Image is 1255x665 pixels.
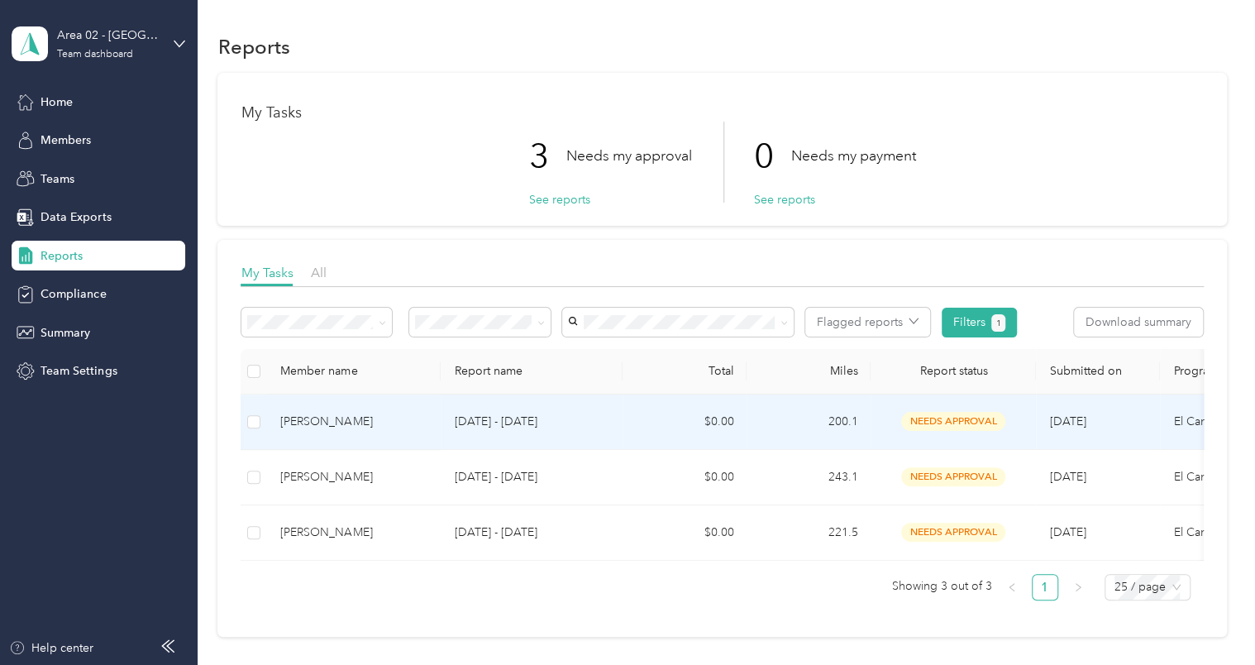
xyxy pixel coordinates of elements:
td: 200.1 [747,395,871,450]
a: 1 [1033,575,1057,600]
button: Help center [9,639,93,657]
td: $0.00 [623,505,747,561]
span: left [1007,582,1017,592]
span: needs approval [901,523,1005,542]
span: All [310,265,326,280]
span: My Tasks [241,265,293,280]
div: Team dashboard [57,50,133,60]
span: right [1073,582,1083,592]
span: [DATE] [1049,470,1086,484]
span: [DATE] [1049,414,1086,428]
span: [DATE] [1049,525,1086,539]
button: See reports [528,191,589,208]
p: Needs my approval [565,146,691,166]
h1: My Tasks [241,104,1203,122]
td: 243.1 [747,450,871,505]
th: Submitted on [1036,349,1160,395]
button: Filters1 [942,308,1017,337]
span: Members [41,132,91,149]
div: Page Size [1105,574,1191,600]
div: Miles [760,364,857,378]
div: [PERSON_NAME] [280,524,427,542]
p: [DATE] - [DATE] [454,524,609,542]
div: Area 02 - [GEOGRAPHIC_DATA] [57,26,160,44]
div: [PERSON_NAME] [280,468,427,486]
span: Data Exports [41,208,111,226]
span: Compliance [41,285,106,303]
span: needs approval [901,412,1005,431]
p: [DATE] - [DATE] [454,468,609,486]
li: Previous Page [999,574,1025,600]
button: Flagged reports [805,308,930,337]
p: 0 [753,122,790,191]
span: Showing 3 out of 3 [892,574,992,599]
td: $0.00 [623,450,747,505]
span: 1 [995,316,1000,331]
p: 3 [528,122,565,191]
span: needs approval [901,467,1005,486]
span: Report status [884,364,1023,378]
button: 1 [991,314,1005,332]
th: Report name [441,349,623,395]
span: Team Settings [41,362,117,380]
div: [PERSON_NAME] [280,413,427,431]
span: Home [41,93,73,111]
h1: Reports [217,38,289,55]
td: 221.5 [747,505,871,561]
button: right [1065,574,1091,600]
li: Next Page [1065,574,1091,600]
button: See reports [753,191,814,208]
button: Download summary [1074,308,1203,337]
th: Member name [267,349,441,395]
span: Reports [41,247,83,265]
p: Needs my payment [790,146,915,166]
div: Member name [280,364,427,378]
li: 1 [1032,574,1058,600]
iframe: Everlance-gr Chat Button Frame [1162,572,1255,665]
p: [DATE] - [DATE] [454,413,609,431]
span: Teams [41,170,74,188]
td: $0.00 [623,395,747,450]
span: Summary [41,324,90,342]
span: 25 / page [1114,575,1181,600]
div: Total [636,364,733,378]
button: left [999,574,1025,600]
